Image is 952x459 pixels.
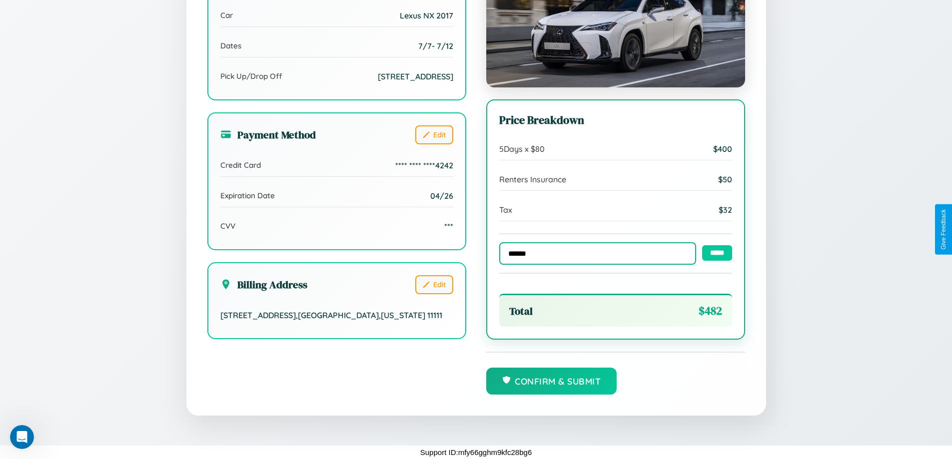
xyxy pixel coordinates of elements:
h3: Payment Method [220,127,316,142]
span: Credit Card [220,160,261,170]
span: Expiration Date [220,191,275,200]
span: Lexus NX 2017 [400,10,453,20]
span: $ 482 [699,303,722,319]
button: Edit [415,275,453,294]
button: Edit [415,125,453,144]
span: 7 / 7 - 7 / 12 [418,41,453,51]
iframe: Intercom live chat [10,425,34,449]
h3: Billing Address [220,277,307,292]
span: $ 50 [718,174,732,184]
span: 04/26 [430,191,453,201]
span: $ 32 [719,205,732,215]
button: Confirm & Submit [486,368,617,395]
span: Tax [499,205,512,215]
span: Renters Insurance [499,174,566,184]
p: Support ID: mfy66gghm9kfc28bg6 [420,446,532,459]
span: 5 Days x $ 80 [499,144,545,154]
span: Pick Up/Drop Off [220,71,282,81]
span: Total [509,304,533,318]
div: Give Feedback [940,209,947,250]
span: Car [220,10,233,20]
span: Dates [220,41,241,50]
span: [STREET_ADDRESS] , [GEOGRAPHIC_DATA] , [US_STATE] 11111 [220,310,442,320]
span: $ 400 [713,144,732,154]
span: [STREET_ADDRESS] [378,71,453,81]
span: CVV [220,221,235,231]
h3: Price Breakdown [499,112,732,128]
